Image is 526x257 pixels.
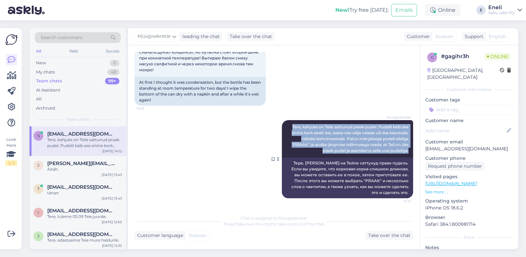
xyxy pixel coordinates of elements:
[425,4,461,16] div: Online
[488,5,515,10] div: Eneli
[425,198,513,204] p: Operating system
[441,53,484,60] div: # gagihr3h
[425,139,513,145] p: Customer email
[180,33,220,40] div: leading the chat
[36,69,55,75] div: My chats
[425,173,513,180] p: Visited pages
[435,33,453,40] span: Russian
[137,106,161,111] span: 14:01
[5,33,18,46] img: Askly Logo
[425,162,485,171] div: Request phone number
[189,232,206,239] span: Russian
[38,210,39,215] span: i
[282,158,413,198] div: Тере, [PERSON_NAME] на Тейле саттунуд праак пудель. Если вы увидите, что корковая корка слишком д...
[425,204,513,211] p: iPhone OS 18.6.2
[47,237,122,243] div: Tere, edastasime Teie mure haldurile.
[47,214,122,220] div: Tere, tuleme 05.09 Teie juurde.
[37,234,39,239] span: j
[36,60,46,66] div: New
[335,6,389,14] div: Try free [DATE]:
[366,231,413,240] div: Take over the chat
[47,231,116,237] span: juuksur@bk.ru
[387,199,411,203] span: 14:12
[391,4,417,16] button: Emails
[105,47,121,55] div: Socials
[425,145,513,152] p: [EMAIL_ADDRESS][DOMAIN_NAME]
[425,244,513,251] p: Notes
[47,137,122,149] div: Tere, kahjuks on Teile sattunud praak pudel. Pudelil käib see sinine kork pealt ära, saate vee vä...
[335,7,349,13] b: New!
[102,172,122,177] div: [DATE] 13:43
[404,33,430,40] div: Customer
[67,117,89,122] span: Team chats
[102,149,122,154] div: [DATE] 14:12
[102,243,122,248] div: [DATE] 12:35
[5,137,17,166] div: Look Here
[425,214,513,221] p: Browser
[137,33,171,40] span: Müügisekretär
[431,55,434,60] span: g
[462,33,483,40] div: Support
[135,77,266,106] div: At first I thought it was condensation, but the bottle has been standing at room temperature for ...
[36,96,42,102] div: All
[227,32,275,41] div: Take over the chat
[68,47,79,55] div: Web
[426,127,505,134] input: Add name
[425,189,513,195] p: See more ...
[102,196,122,201] div: [DATE] 13:43
[425,117,513,124] p: Customer name
[425,87,513,93] div: Customer information
[47,161,116,166] span: jelena@mesa.ee
[476,6,486,15] div: E
[36,78,62,84] div: Team chats
[484,53,511,60] span: Online
[241,216,307,221] span: Chat is assigned to Müügisekretär
[427,67,500,81] div: [GEOGRAPHIC_DATA], [GEOGRAPHIC_DATA]
[41,34,82,41] span: Search customers
[37,133,40,138] span: s
[36,105,55,112] div: Archived
[47,166,122,172] div: Äitäh.
[425,105,513,115] input: Add a tag
[35,47,42,55] div: All
[47,190,122,196] div: tänan
[425,96,513,103] p: Customer tags
[37,186,40,191] span: t
[47,184,116,190] span: tln.ugrinevich@cma-cgm.com
[425,181,477,186] a: [URL][DOMAIN_NAME]
[5,160,17,166] div: 2 / 3
[292,124,410,153] span: Tere, kahjuks on Teile sattunud praak pudel. Pudelil käib see sinine kork pealt ära, saate vee vä...
[107,69,119,75] div: 48
[110,60,119,66] div: 0
[488,10,515,15] div: Saku Läte OÜ
[488,5,522,15] a: EneliSaku Läte OÜ
[47,131,116,137] span: sanja0383@mail.ru
[36,87,60,94] div: AI Assistant
[425,155,513,162] p: Customer phone
[47,208,116,214] span: ivari.ilusk@tariston.ee
[105,78,119,84] div: 99+
[387,115,411,120] span: Müügisekretär
[37,163,39,168] span: j
[489,33,506,40] span: English
[235,222,273,226] i: 'Take over the chat'
[102,220,122,225] div: [DATE] 12:50
[135,232,183,239] div: Customer language
[425,221,513,228] p: Safari 384.1.800981714
[425,234,513,240] div: Extra
[224,222,324,226] span: Press to take control of the chat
